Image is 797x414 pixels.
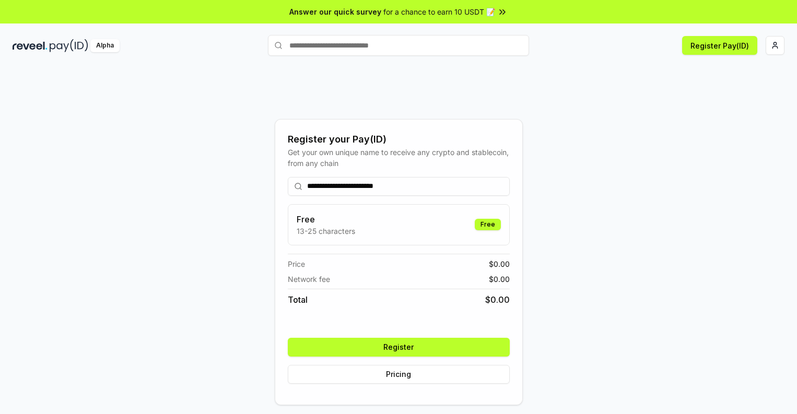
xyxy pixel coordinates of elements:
[682,36,757,55] button: Register Pay(ID)
[288,365,510,384] button: Pricing
[288,274,330,285] span: Network fee
[297,213,355,226] h3: Free
[288,338,510,357] button: Register
[489,274,510,285] span: $ 0.00
[50,39,88,52] img: pay_id
[475,219,501,230] div: Free
[485,293,510,306] span: $ 0.00
[288,293,308,306] span: Total
[90,39,120,52] div: Alpha
[489,258,510,269] span: $ 0.00
[289,6,381,17] span: Answer our quick survey
[383,6,495,17] span: for a chance to earn 10 USDT 📝
[288,258,305,269] span: Price
[13,39,48,52] img: reveel_dark
[297,226,355,236] p: 13-25 characters
[288,132,510,147] div: Register your Pay(ID)
[288,147,510,169] div: Get your own unique name to receive any crypto and stablecoin, from any chain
